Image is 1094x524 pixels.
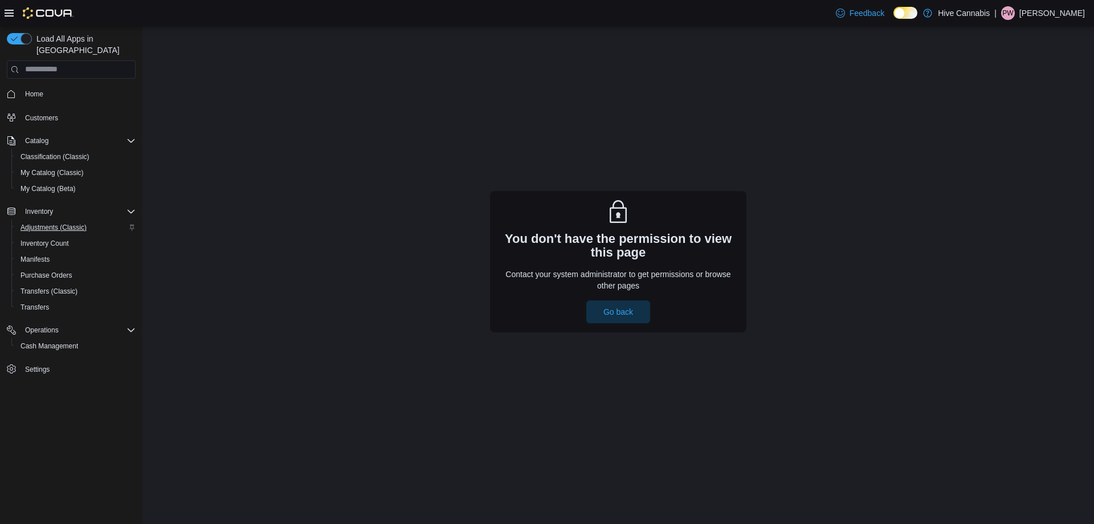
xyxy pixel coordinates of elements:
button: Catalog [21,134,53,148]
input: Dark Mode [893,7,917,19]
a: Transfers [16,300,54,314]
a: Purchase Orders [16,269,77,282]
a: Settings [21,363,54,376]
span: My Catalog (Classic) [21,168,84,177]
button: Operations [2,322,140,338]
span: Inventory [21,205,136,218]
span: PW [1002,6,1013,20]
span: Inventory [25,207,53,216]
p: | [994,6,997,20]
a: Feedback [831,2,889,25]
p: Contact your system administrator to get permissions or browse other pages [499,269,737,291]
button: Cash Management [11,338,140,354]
button: Purchase Orders [11,267,140,283]
div: Peyton Winslow [1001,6,1015,20]
nav: Complex example [7,81,136,407]
span: Catalog [21,134,136,148]
a: My Catalog (Classic) [16,166,88,180]
span: Operations [25,326,59,335]
button: Home [2,86,140,102]
button: Catalog [2,133,140,149]
span: Cash Management [21,342,78,351]
button: Transfers (Classic) [11,283,140,299]
button: Inventory [21,205,58,218]
a: Cash Management [16,339,83,353]
span: Home [25,90,43,99]
img: Cova [23,7,74,19]
button: Operations [21,323,63,337]
a: My Catalog (Beta) [16,182,80,196]
button: Adjustments (Classic) [11,220,140,235]
button: My Catalog (Classic) [11,165,140,181]
span: My Catalog (Beta) [21,184,76,193]
span: Settings [25,365,50,374]
span: Transfers [21,303,49,312]
span: Manifests [21,255,50,264]
span: Adjustments (Classic) [21,223,87,232]
button: Manifests [11,251,140,267]
a: Transfers (Classic) [16,285,82,298]
span: Load All Apps in [GEOGRAPHIC_DATA] [32,33,136,56]
p: [PERSON_NAME] [1019,6,1085,20]
span: Transfers [16,300,136,314]
button: Go back [586,300,650,323]
span: Settings [21,362,136,376]
button: Inventory [2,204,140,220]
span: Cash Management [16,339,136,353]
span: Purchase Orders [16,269,136,282]
button: Customers [2,109,140,125]
button: My Catalog (Beta) [11,181,140,197]
span: My Catalog (Beta) [16,182,136,196]
a: Adjustments (Classic) [16,221,91,234]
span: Home [21,87,136,101]
span: Feedback [850,7,884,19]
a: Classification (Classic) [16,150,94,164]
span: Operations [21,323,136,337]
h3: You don't have the permission to view this page [499,232,737,259]
span: Customers [21,110,136,124]
span: Manifests [16,253,136,266]
span: Adjustments (Classic) [16,221,136,234]
a: Inventory Count [16,237,74,250]
span: Classification (Classic) [21,152,89,161]
button: Classification (Classic) [11,149,140,165]
a: Manifests [16,253,54,266]
button: Inventory Count [11,235,140,251]
a: Customers [21,111,63,125]
span: Classification (Classic) [16,150,136,164]
span: Inventory Count [21,239,69,248]
span: Customers [25,113,58,123]
span: Go back [603,306,633,318]
span: Transfers (Classic) [16,285,136,298]
span: Purchase Orders [21,271,72,280]
a: Home [21,87,48,101]
span: Inventory Count [16,237,136,250]
span: Transfers (Classic) [21,287,77,296]
span: Catalog [25,136,48,145]
span: My Catalog (Classic) [16,166,136,180]
p: Hive Cannabis [938,6,990,20]
button: Transfers [11,299,140,315]
button: Settings [2,361,140,377]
